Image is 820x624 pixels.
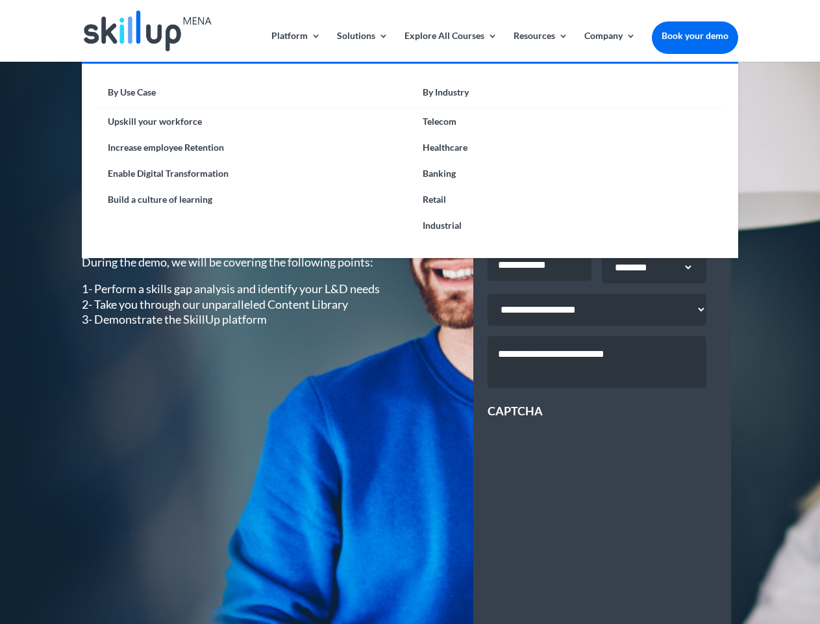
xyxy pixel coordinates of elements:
[95,135,410,161] a: Increase employee Retention
[82,255,391,328] div: During the demo, we will be covering the following points:
[410,187,725,213] a: Retail
[410,83,725,109] a: By Industry
[95,109,410,135] a: Upskill your workforce
[404,31,497,62] a: Explore All Courses
[410,161,725,187] a: Banking
[488,404,543,419] label: CAPTCHA
[584,31,636,62] a: Company
[95,161,410,187] a: Enable Digital Transformation
[337,31,388,62] a: Solutions
[95,83,410,109] a: By Use Case
[604,484,820,624] iframe: Chat Widget
[271,31,321,62] a: Platform
[652,21,738,50] a: Book your demo
[410,135,725,161] a: Healthcare
[84,10,211,51] img: Skillup Mena
[410,213,725,239] a: Industrial
[82,281,391,327] p: 1- Perform a skills gap analysis and identify your L&D needs 2- Take you through our unparalleled...
[95,187,410,213] a: Build a culture of learning
[514,31,568,62] a: Resources
[410,109,725,135] a: Telecom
